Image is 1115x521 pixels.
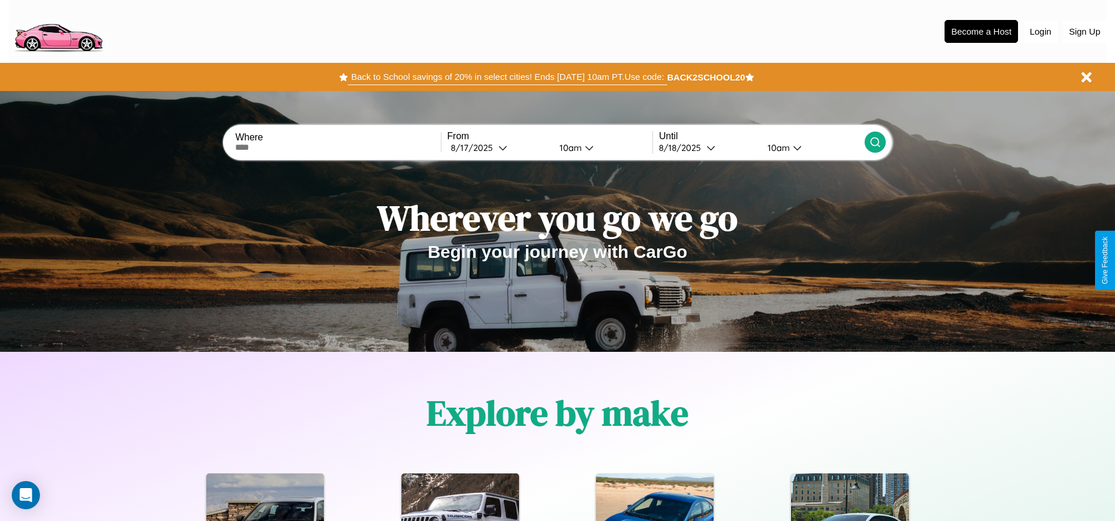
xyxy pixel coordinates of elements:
[12,481,40,509] div: Open Intercom Messenger
[550,142,653,154] button: 10am
[235,132,440,143] label: Where
[1101,237,1109,284] div: Give Feedback
[451,142,498,153] div: 8 / 17 / 2025
[427,389,688,437] h1: Explore by make
[659,131,864,142] label: Until
[762,142,793,153] div: 10am
[758,142,865,154] button: 10am
[447,142,550,154] button: 8/17/2025
[348,69,667,85] button: Back to School savings of 20% in select cities! Ends [DATE] 10am PT.Use code:
[1024,21,1057,42] button: Login
[554,142,585,153] div: 10am
[9,6,108,55] img: logo
[659,142,706,153] div: 8 / 18 / 2025
[667,72,745,82] b: BACK2SCHOOL20
[1063,21,1106,42] button: Sign Up
[945,20,1018,43] button: Become a Host
[447,131,652,142] label: From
